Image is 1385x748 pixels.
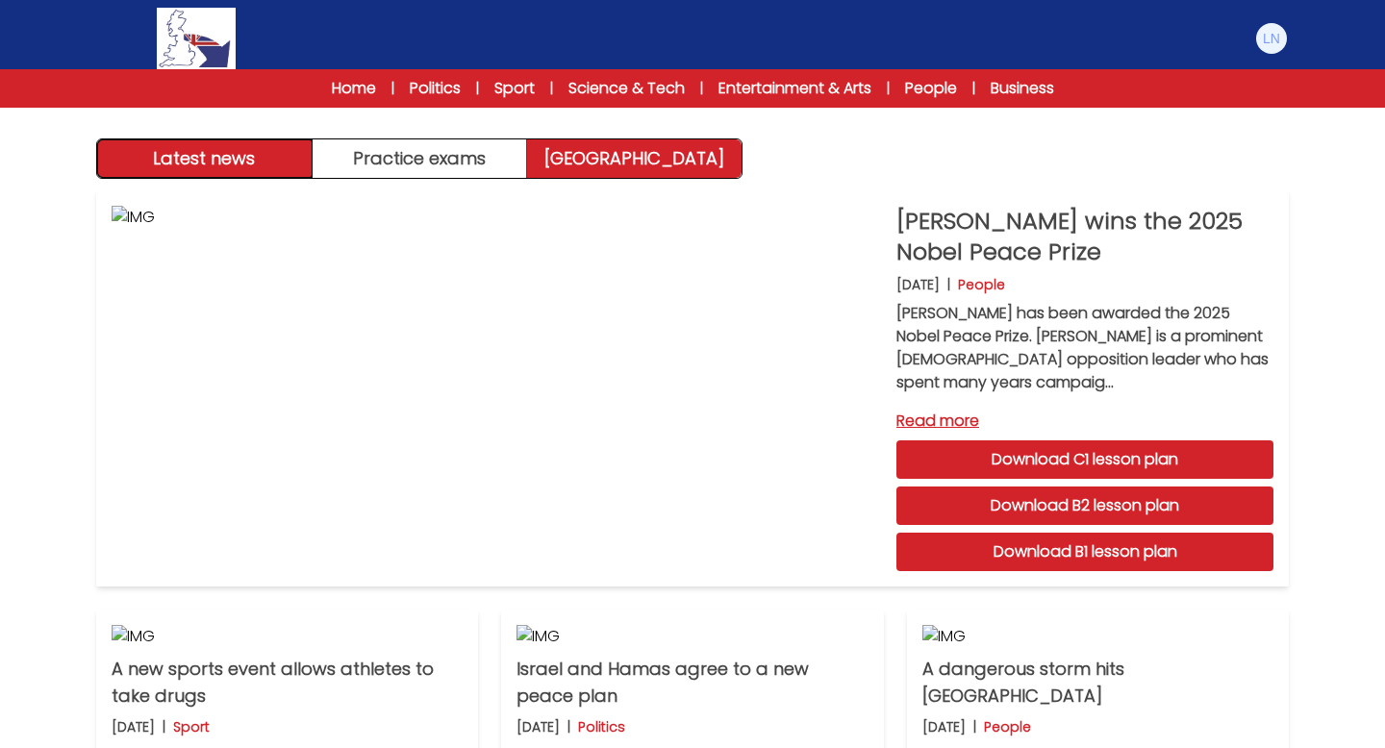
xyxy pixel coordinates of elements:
[516,625,868,648] img: IMG
[905,77,957,100] a: People
[567,717,570,736] b: |
[896,486,1273,525] a: Download B2 lesson plan
[112,717,155,736] p: [DATE]
[718,77,871,100] a: Entertainment & Arts
[391,79,394,98] span: |
[896,206,1273,267] p: [PERSON_NAME] wins the 2025 Nobel Peace Prize
[922,656,1273,710] p: A dangerous storm hits [GEOGRAPHIC_DATA]
[958,275,1005,294] p: People
[972,79,975,98] span: |
[896,275,940,294] p: [DATE]
[516,656,868,710] p: Israel and Hamas agree to a new peace plan
[922,717,966,736] p: [DATE]
[922,625,1273,648] img: IMG
[991,77,1054,100] a: Business
[163,717,165,736] b: |
[984,717,1031,736] p: People
[568,77,685,100] a: Science & Tech
[332,77,376,100] a: Home
[973,717,976,736] b: |
[313,139,528,178] button: Practice exams
[896,410,1273,433] a: Read more
[527,139,742,178] a: [GEOGRAPHIC_DATA]
[476,79,479,98] span: |
[112,656,463,710] p: A new sports event allows athletes to take drugs
[516,717,560,736] p: [DATE]
[494,77,535,100] a: Sport
[896,533,1273,571] a: Download B1 lesson plan
[96,8,296,69] a: Logo
[112,206,881,571] img: IMG
[173,717,210,736] p: Sport
[887,79,890,98] span: |
[112,625,463,648] img: IMG
[157,8,236,69] img: Logo
[410,77,461,100] a: Politics
[700,79,703,98] span: |
[578,717,625,736] p: Politics
[896,302,1273,394] p: [PERSON_NAME] has been awarded the 2025 Nobel Peace Prize. [PERSON_NAME] is a prominent [DEMOGRAP...
[947,275,950,294] b: |
[97,139,313,178] button: Latest news
[1256,23,1287,54] img: Luana Nardi
[550,79,553,98] span: |
[896,440,1273,479] a: Download C1 lesson plan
